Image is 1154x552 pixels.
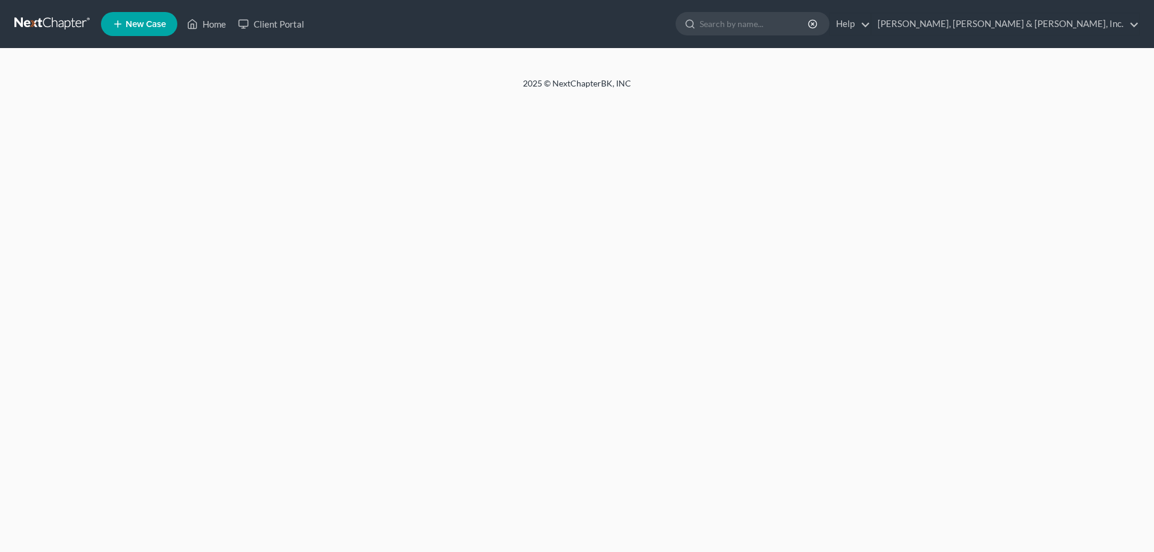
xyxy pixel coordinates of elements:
[830,13,870,35] a: Help
[700,13,810,35] input: Search by name...
[126,20,166,29] span: New Case
[181,13,232,35] a: Home
[234,77,920,99] div: 2025 © NextChapterBK, INC
[232,13,310,35] a: Client Portal
[872,13,1139,35] a: [PERSON_NAME], [PERSON_NAME] & [PERSON_NAME], Inc.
